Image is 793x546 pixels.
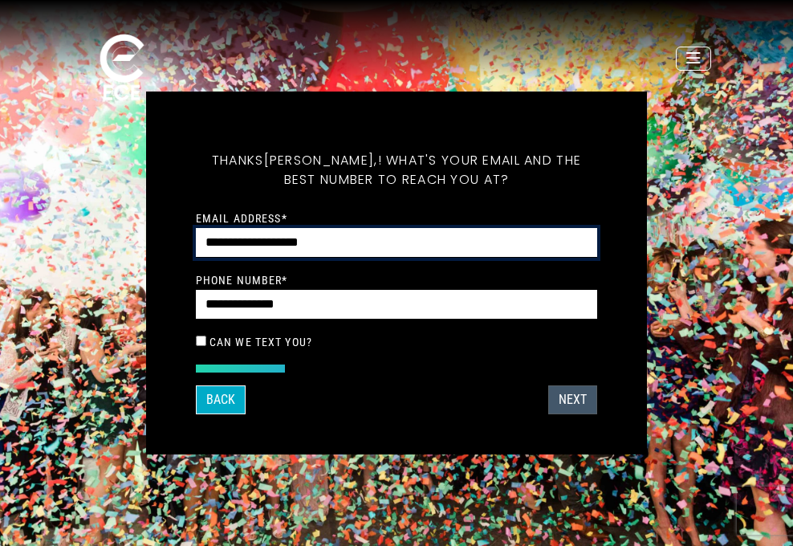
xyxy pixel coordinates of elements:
label: Phone Number [196,273,288,287]
button: Back [196,385,246,414]
label: Can we text you? [209,335,312,349]
label: Email Address [196,211,287,226]
img: ece_new_logo_whitev2-1.png [82,30,162,108]
button: Toggle navigation [676,47,711,71]
button: Next [548,385,597,414]
h5: Thanks ! What's your email and the best number to reach you at? [196,132,597,209]
span: [PERSON_NAME], [264,151,378,169]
